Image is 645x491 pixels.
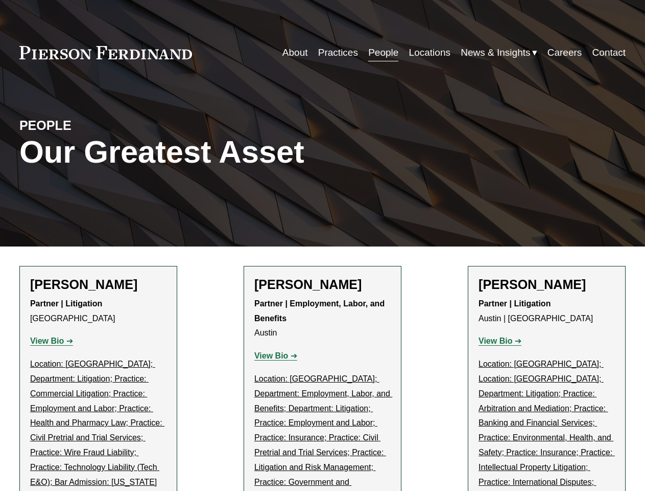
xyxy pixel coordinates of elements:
[254,351,288,360] strong: View Bio
[318,43,358,62] a: Practices
[19,118,171,134] h4: PEOPLE
[30,360,164,486] u: Location: [GEOGRAPHIC_DATA]; Department: Litigation; Practice: Commercial Litigation; Practice: E...
[409,43,450,62] a: Locations
[254,297,391,341] p: Austin
[479,337,512,345] strong: View Bio
[461,44,530,61] span: News & Insights
[282,43,308,62] a: About
[254,299,387,323] strong: Partner | Employment, Labor, and Benefits
[30,337,73,345] a: View Bio
[592,43,626,62] a: Contact
[19,134,424,170] h1: Our Greatest Asset
[30,297,166,326] p: [GEOGRAPHIC_DATA]
[461,43,537,62] a: folder dropdown
[479,337,521,345] a: View Bio
[254,351,297,360] a: View Bio
[479,297,615,326] p: Austin | [GEOGRAPHIC_DATA]
[479,299,551,308] strong: Partner | Litigation
[479,277,615,292] h2: [PERSON_NAME]
[254,277,391,292] h2: [PERSON_NAME]
[30,337,64,345] strong: View Bio
[30,277,166,292] h2: [PERSON_NAME]
[30,299,102,308] strong: Partner | Litigation
[547,43,582,62] a: Careers
[368,43,398,62] a: People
